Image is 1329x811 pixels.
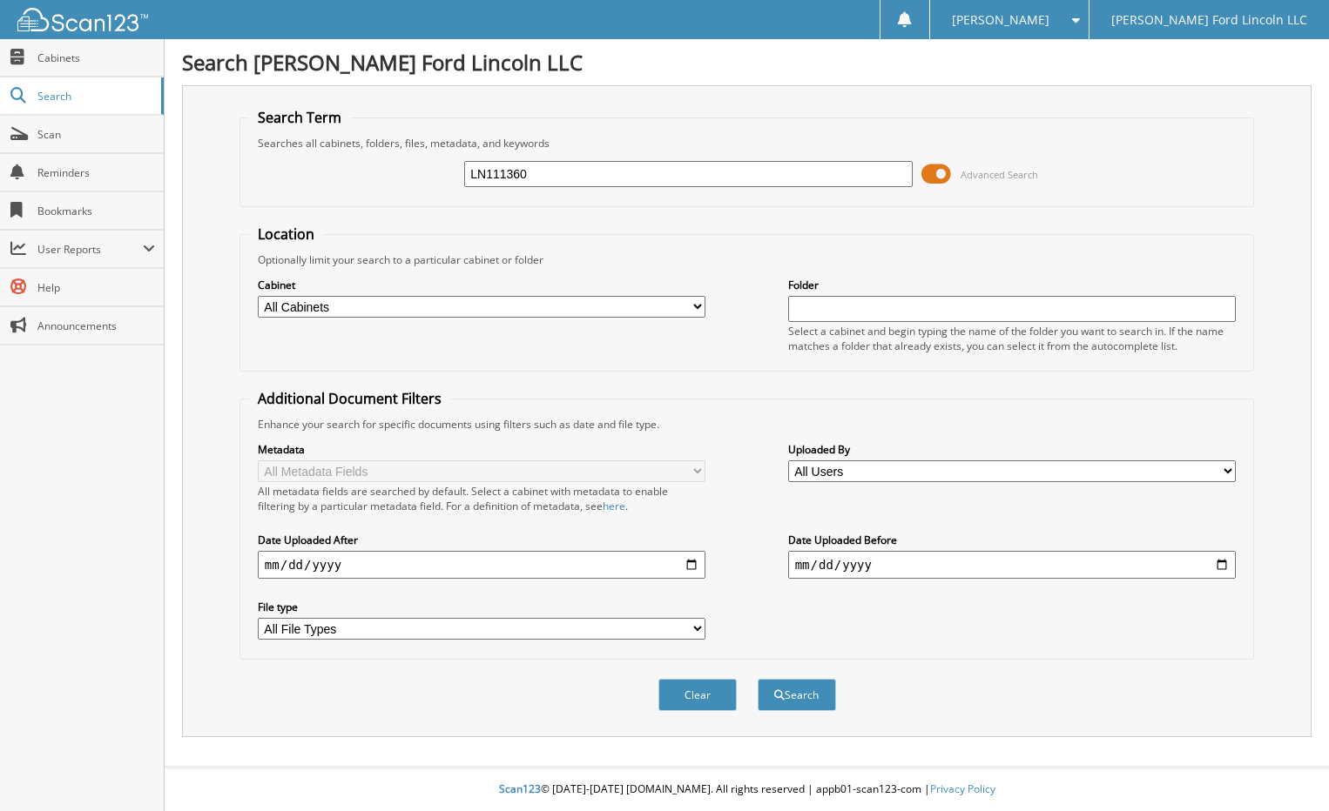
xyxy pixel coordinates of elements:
[258,533,705,547] label: Date Uploaded After
[37,318,155,333] span: Announcements
[658,679,737,711] button: Clear
[930,781,995,796] a: Privacy Policy
[249,108,350,127] legend: Search Term
[37,50,155,65] span: Cabinets
[258,551,705,579] input: start
[249,417,1245,432] div: Enhance your search for specific documents using filters such as date and file type.
[37,204,155,218] span: Bookmarks
[182,48,1312,77] h1: Search [PERSON_NAME] Ford Lincoln LLC
[788,551,1236,579] input: end
[603,499,625,513] a: here
[17,8,148,31] img: scan123-logo-white.svg
[249,136,1245,151] div: Searches all cabinets, folders, files, metadata, and keywords
[788,324,1236,353] div: Select a cabinet and begin typing the name of the folder you want to search in. If the name match...
[952,15,1049,25] span: [PERSON_NAME]
[249,225,323,244] legend: Location
[37,280,155,295] span: Help
[788,278,1236,292] label: Folder
[37,127,155,142] span: Scan
[37,242,143,257] span: User Reports
[258,278,705,292] label: Cabinet
[258,600,705,614] label: File type
[249,252,1245,267] div: Optionally limit your search to a particular cabinet or folder
[499,781,541,796] span: Scan123
[961,168,1038,181] span: Advanced Search
[37,89,152,104] span: Search
[165,768,1329,811] div: © [DATE]-[DATE] [DOMAIN_NAME]. All rights reserved | appb01-scan123-com |
[788,442,1236,457] label: Uploaded By
[249,389,450,408] legend: Additional Document Filters
[258,484,705,513] div: All metadata fields are searched by default. Select a cabinet with metadata to enable filtering b...
[788,533,1236,547] label: Date Uploaded Before
[758,679,836,711] button: Search
[258,442,705,457] label: Metadata
[37,165,155,180] span: Reminders
[1111,15,1307,25] span: [PERSON_NAME] Ford Lincoln LLC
